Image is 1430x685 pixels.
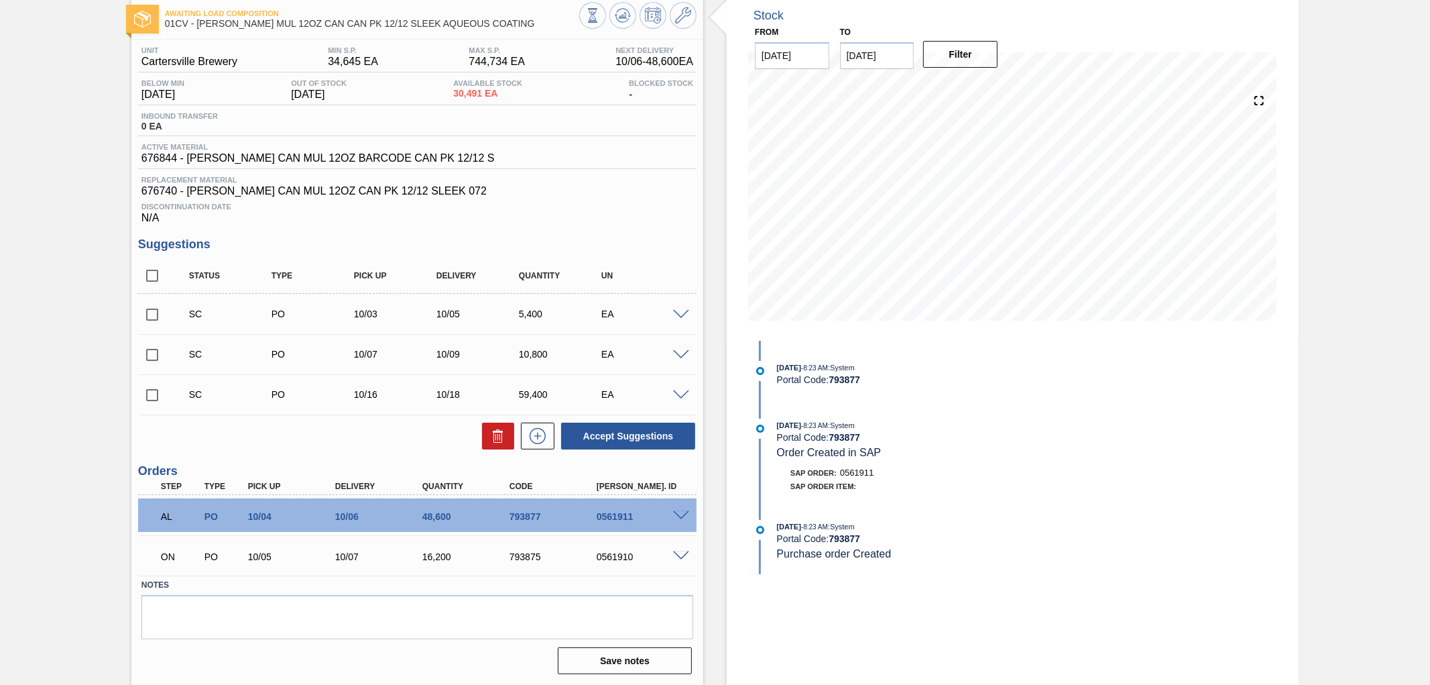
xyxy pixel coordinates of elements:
[801,422,828,429] span: - 8:23 AM
[328,56,378,68] span: 34,645 EA
[609,2,636,29] button: Update Chart
[670,2,697,29] button: Go to Master Data / General
[291,89,347,101] span: [DATE]
[186,271,278,280] div: Status
[790,482,856,490] span: SAP Order Item:
[598,349,691,360] div: EA
[593,482,692,491] div: [PERSON_NAME]. ID
[755,42,829,69] input: mm/dd/yyyy
[138,238,697,252] h3: Suggestions
[433,271,526,280] div: Delivery
[419,482,518,491] div: Quantity
[598,271,691,280] div: UN
[558,647,692,674] button: Save notes
[756,367,764,375] img: atual
[790,469,837,477] span: SAP Order:
[141,185,693,197] span: 676740 - [PERSON_NAME] CAN MUL 12OZ CAN PK 12/12 SLEEK 072
[777,421,801,429] span: [DATE]
[433,349,526,360] div: 10/09/2025
[268,309,361,319] div: Purchase order
[186,389,278,400] div: Suggestion Created
[506,551,605,562] div: 793875
[828,421,855,429] span: : System
[245,511,343,522] div: 10/04/2025
[469,56,525,68] span: 744,734 EA
[268,349,361,360] div: Purchase order
[158,502,204,531] div: Awaiting Load Composition
[453,79,522,87] span: Available Stock
[828,523,855,531] span: : System
[755,28,778,37] label: From
[514,423,554,450] div: New suggestion
[332,551,430,562] div: 10/07/2025
[165,9,579,17] span: Awaiting Load Composition
[516,349,608,360] div: 10,800
[579,2,606,29] button: Stocks Overview
[777,364,801,372] span: [DATE]
[475,423,514,450] div: Delete Suggestions
[161,551,200,562] p: ON
[201,482,247,491] div: Type
[419,511,518,522] div: 48,600
[593,551,692,562] div: 0561910
[134,11,151,28] img: Ícone
[268,389,361,400] div: Purchase order
[141,203,693,211] span: Discontinuation Date
[840,28,851,37] label: to
[141,576,693,595] label: Notes
[158,482,204,491] div: Step
[332,511,430,522] div: 10/06/2025
[923,41,998,68] button: Filter
[516,271,608,280] div: Quantity
[141,176,693,184] span: Replacement Material
[419,551,518,562] div: 16,200
[332,482,430,491] div: Delivery
[828,364,855,372] span: : System
[158,542,204,572] div: Negotiating Order
[245,482,343,491] div: Pick up
[840,468,874,478] span: 0561911
[138,464,697,478] h3: Orders
[629,79,693,87] span: Blocked Stock
[165,19,579,29] span: 01CV - CARR MUL 12OZ CAN CAN PK 12/12 SLEEK AQUEOUS COATING
[141,89,184,101] span: [DATE]
[598,309,691,319] div: EA
[506,482,605,491] div: Code
[777,533,1095,544] div: Portal Code:
[615,56,693,68] span: 10/06 - 48,600 EA
[351,349,443,360] div: 10/07/2025
[777,548,892,560] span: Purchase order Created
[516,309,608,319] div: 5,400
[291,79,347,87] span: Out Of Stock
[756,425,764,433] img: atual
[829,432,860,443] strong: 793877
[801,364,828,372] span: - 8:23 AM
[141,121,218,131] span: 0 EA
[245,551,343,562] div: 10/05/2025
[453,89,522,99] span: 30,491 EA
[351,309,443,319] div: 10/03/2025
[777,374,1095,385] div: Portal Code:
[801,523,828,531] span: - 8:23 AM
[351,271,443,280] div: Pick up
[593,511,692,522] div: 0561911
[754,9,784,23] div: Stock
[640,2,666,29] button: Schedule Inventory
[433,389,526,400] div: 10/18/2025
[756,526,764,534] img: atual
[186,349,278,360] div: Suggestion Created
[615,46,693,54] span: Next Delivery
[141,112,218,120] span: Inbound Transfer
[141,143,495,151] span: Active Material
[829,374,860,385] strong: 793877
[777,432,1095,443] div: Portal Code:
[561,423,695,450] button: Accept Suggestions
[141,56,237,68] span: Cartersville Brewery
[141,152,495,164] span: 676844 - [PERSON_NAME] CAN MUL 12OZ BARCODE CAN PK 12/12 S
[554,421,697,451] div: Accept Suggestions
[161,511,200,522] p: AL
[469,46,525,54] span: MAX S.P.
[141,46,237,54] span: Unit
[138,197,697,224] div: N/A
[433,309,526,319] div: 10/05/2025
